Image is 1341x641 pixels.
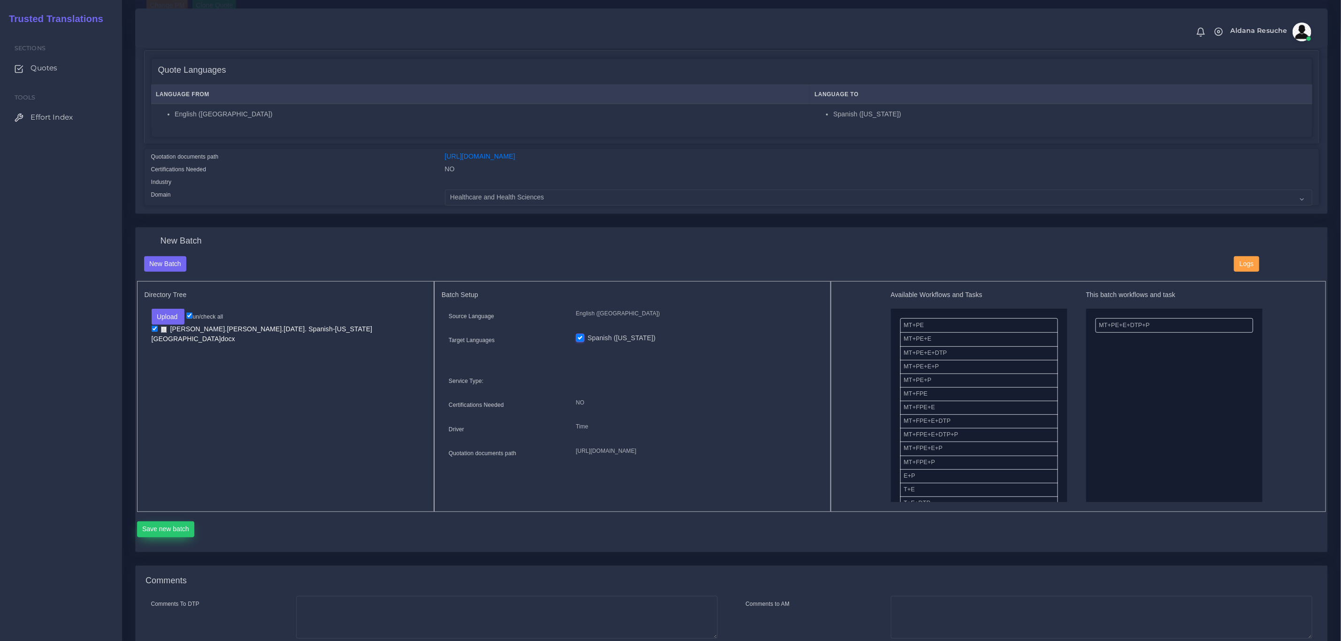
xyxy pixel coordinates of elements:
[2,11,103,27] a: Trusted Translations
[1234,256,1259,272] button: Logs
[1096,318,1253,333] li: MT+PE+E+DTP+P
[7,58,115,78] a: Quotes
[1231,27,1287,34] span: Aldana Resuche
[900,374,1058,388] li: MT+PE+P
[137,521,195,537] button: Save new batch
[449,312,494,320] label: Source Language
[1293,23,1311,41] img: avatar
[186,313,192,319] input: un/check all
[15,94,36,101] span: Tools
[900,428,1058,442] li: MT+FPE+E+DTP+P
[152,325,373,343] a: [PERSON_NAME].[PERSON_NAME].[DATE]. Spanish-[US_STATE][GEOGRAPHIC_DATA]docx
[576,422,816,432] p: Time
[900,387,1058,401] li: MT+FPE
[900,456,1058,470] li: MT+FPE+P
[186,313,223,321] label: un/check all
[449,401,504,409] label: Certifications Needed
[7,107,115,127] a: Effort Index
[438,164,1319,177] div: NO
[151,153,219,161] label: Quotation documents path
[144,256,187,272] button: New Batch
[144,259,187,267] a: New Batch
[746,600,790,608] label: Comments to AM
[1226,23,1315,41] a: Aldana Resucheavatar
[900,332,1058,346] li: MT+PE+E
[31,112,73,122] span: Effort Index
[2,13,103,24] h2: Trusted Translations
[900,360,1058,374] li: MT+PE+E+P
[449,449,516,458] label: Quotation documents path
[152,309,185,325] button: Upload
[175,109,805,119] li: English ([GEOGRAPHIC_DATA])
[449,377,483,385] label: Service Type:
[576,309,816,319] p: English ([GEOGRAPHIC_DATA])
[158,65,226,76] h4: Quote Languages
[151,165,207,174] label: Certifications Needed
[900,469,1058,483] li: E+P
[900,346,1058,360] li: MT+PE+E+DTP
[576,446,816,456] p: [URL][DOMAIN_NAME]
[1086,291,1263,299] h5: This batch workflows and task
[146,576,187,586] h4: Comments
[900,318,1058,333] li: MT+PE
[900,483,1058,497] li: T+E
[900,496,1058,511] li: T+E+DTP
[151,191,171,199] label: Domain
[449,425,464,434] label: Driver
[151,85,810,104] th: Language From
[31,63,57,73] span: Quotes
[1240,260,1254,267] span: Logs
[15,45,46,52] span: Sections
[445,153,515,160] a: [URL][DOMAIN_NAME]
[576,398,816,408] p: NO
[833,109,1307,119] li: Spanish ([US_STATE])
[442,291,823,299] h5: Batch Setup
[449,336,495,344] label: Target Languages
[588,333,656,343] label: Spanish ([US_STATE])
[161,236,202,246] h4: New Batch
[145,291,427,299] h5: Directory Tree
[891,291,1067,299] h5: Available Workflows and Tasks
[900,401,1058,415] li: MT+FPE+E
[900,414,1058,428] li: MT+FPE+E+DTP
[900,442,1058,456] li: MT+FPE+E+P
[810,85,1312,104] th: Language To
[151,600,199,608] label: Comments To DTP
[151,178,172,186] label: Industry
